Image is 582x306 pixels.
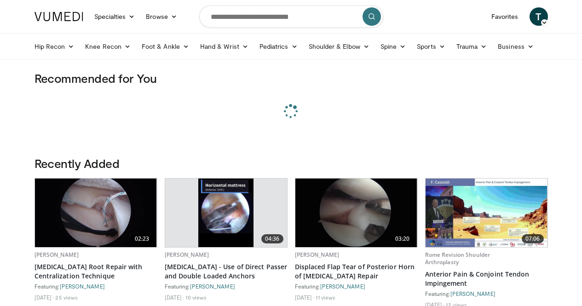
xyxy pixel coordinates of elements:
a: Browse [140,7,183,26]
a: Business [492,37,539,56]
img: VuMedi Logo [35,12,83,21]
li: [DATE] [35,294,54,301]
a: Rome Revision Shoulder Arthroplasty [425,251,490,266]
img: 8037028b-5014-4d38-9a8c-71d966c81743.620x360_q85_upscale.jpg [426,179,547,247]
span: 04:36 [261,234,283,243]
li: [DATE] [295,294,315,301]
div: Featuring: [425,290,548,297]
a: Displaced Flap Tear of Posterior Horn of [MEDICAL_DATA] Repair [295,262,418,281]
a: [PERSON_NAME] [60,283,105,289]
input: Search topics, interventions [199,6,383,28]
a: [MEDICAL_DATA] - Use of Direct Passer and Double Loaded Anchors [165,262,288,281]
span: 02:23 [131,234,153,243]
a: Knee Recon [80,37,136,56]
a: Spine [375,37,411,56]
li: 25 views [55,294,78,301]
a: Shoulder & Elbow [303,37,375,56]
h3: Recommended for You [35,71,548,86]
li: [DATE] [165,294,184,301]
a: Anterior Pain & Conjoint Tendon Impingement [425,270,548,288]
a: Trauma [451,37,493,56]
a: [PERSON_NAME] [190,283,235,289]
span: 07:06 [522,234,544,243]
h3: Recently Added [35,156,548,171]
a: [PERSON_NAME] [295,251,340,259]
div: Featuring: [165,283,288,290]
a: Sports [411,37,451,56]
li: 11 views [316,294,335,301]
a: Hip Recon [29,37,80,56]
a: [PERSON_NAME] [320,283,365,289]
div: Featuring: [295,283,418,290]
a: Pediatrics [254,37,303,56]
img: cd449402-123d-47f7-b112-52d159f17939.620x360_q85_upscale.jpg [198,179,253,247]
a: Favorites [486,7,524,26]
a: 07:06 [426,179,547,247]
a: T [530,7,548,26]
img: 926032fc-011e-4e04-90f2-afa899d7eae5.620x360_q85_upscale.jpg [35,179,157,247]
a: Hand & Wrist [195,37,254,56]
a: 02:23 [35,179,157,247]
a: 03:20 [295,179,417,247]
a: [MEDICAL_DATA] Root Repair with Centralization Technique [35,262,157,281]
span: 03:20 [392,234,414,243]
div: Featuring: [35,283,157,290]
img: 2649116b-05f8-405c-a48f-a284a947b030.620x360_q85_upscale.jpg [295,179,417,247]
li: 10 views [185,294,207,301]
a: Specialties [89,7,141,26]
a: [PERSON_NAME] [450,290,496,297]
a: 04:36 [165,179,287,247]
a: [PERSON_NAME] [35,251,79,259]
a: [PERSON_NAME] [165,251,209,259]
a: Foot & Ankle [136,37,195,56]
